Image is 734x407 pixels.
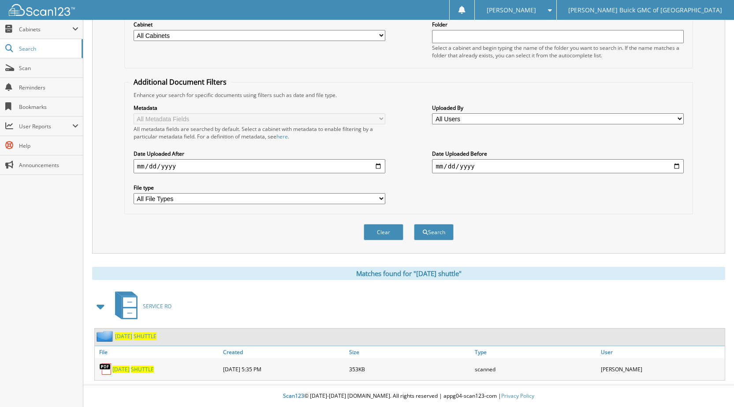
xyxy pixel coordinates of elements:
[9,4,75,16] img: scan123-logo-white.svg
[432,150,684,157] label: Date Uploaded Before
[19,142,78,149] span: Help
[19,123,72,130] span: User Reports
[134,125,385,140] div: All metadata fields are searched by default. Select a cabinet with metadata to enable filtering b...
[134,184,385,191] label: File type
[97,331,115,342] img: folder2.png
[501,392,534,400] a: Privacy Policy
[134,159,385,173] input: start
[129,91,688,99] div: Enhance your search for specific documents using filters such as date and file type.
[99,362,112,376] img: PDF.png
[276,133,288,140] a: here
[92,267,725,280] div: Matches found for "[DATE] shuttle"
[115,332,156,340] a: [DATE] SHUTTLE
[112,366,130,373] span: [DATE]
[95,346,221,358] a: File
[432,159,684,173] input: end
[19,45,77,52] span: Search
[347,346,473,358] a: Size
[599,360,725,378] div: [PERSON_NAME]
[487,7,536,13] span: [PERSON_NAME]
[134,104,385,112] label: Metadata
[83,385,734,407] div: © [DATE]-[DATE] [DOMAIN_NAME]. All rights reserved | appg04-scan123-com |
[134,150,385,157] label: Date Uploaded After
[110,289,171,324] a: SERVICE RO
[19,64,78,72] span: Scan
[432,21,684,28] label: Folder
[473,346,599,358] a: Type
[283,392,304,400] span: Scan123
[129,77,231,87] legend: Additional Document Filters
[131,366,154,373] span: SHUTTLE
[112,366,154,373] a: [DATE] SHUTTLE
[432,104,684,112] label: Uploaded By
[473,360,599,378] div: scanned
[115,332,132,340] span: [DATE]
[143,302,171,310] span: SERVICE RO
[414,224,454,240] button: Search
[134,332,156,340] span: SHUTTLE
[347,360,473,378] div: 353KB
[364,224,403,240] button: Clear
[221,346,347,358] a: Created
[599,346,725,358] a: User
[19,103,78,111] span: Bookmarks
[690,365,734,407] iframe: Chat Widget
[432,44,684,59] div: Select a cabinet and begin typing the name of the folder you want to search in. If the name match...
[568,7,722,13] span: [PERSON_NAME] Buick GMC of [GEOGRAPHIC_DATA]
[19,161,78,169] span: Announcements
[19,26,72,33] span: Cabinets
[134,21,385,28] label: Cabinet
[221,360,347,378] div: [DATE] 5:35 PM
[19,84,78,91] span: Reminders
